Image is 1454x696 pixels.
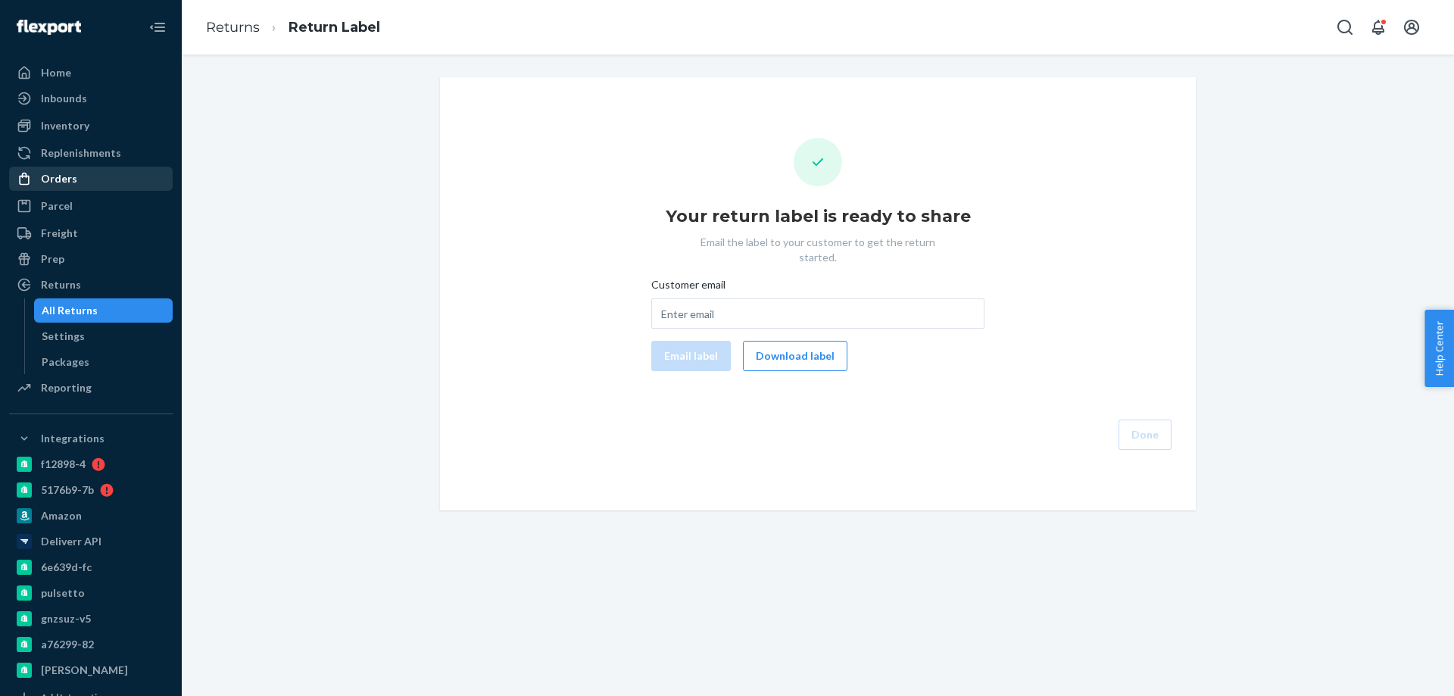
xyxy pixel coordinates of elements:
[41,637,94,652] div: a76299-82
[9,141,173,165] a: Replenishments
[9,194,173,218] a: Parcel
[41,277,81,292] div: Returns
[41,585,85,601] div: pulsetto
[41,91,87,106] div: Inbounds
[289,19,380,36] a: Return Label
[41,611,91,626] div: gnzsuz-v5
[41,560,92,575] div: 6e639d-fc
[41,663,128,678] div: [PERSON_NAME]
[41,198,73,214] div: Parcel
[666,204,971,229] h1: Your return label is ready to share
[685,235,950,265] p: Email the label to your customer to get the return started.
[9,376,173,400] a: Reporting
[9,632,173,657] a: a76299-82
[41,457,86,472] div: f12898-4
[41,226,78,241] div: Freight
[41,380,92,395] div: Reporting
[651,341,731,371] button: Email label
[34,350,173,374] a: Packages
[9,478,173,502] a: 5176b9-7b
[17,20,81,35] img: Flexport logo
[42,329,85,344] div: Settings
[9,221,173,245] a: Freight
[41,251,64,267] div: Prep
[9,504,173,528] a: Amazon
[34,298,173,323] a: All Returns
[9,452,173,476] a: f12898-4
[142,12,173,42] button: Close Navigation
[41,534,101,549] div: Deliverr API
[9,658,173,682] a: [PERSON_NAME]
[9,555,173,579] a: 6e639d-fc
[41,508,82,523] div: Amazon
[41,482,94,498] div: 5176b9-7b
[9,273,173,297] a: Returns
[206,19,260,36] a: Returns
[41,65,71,80] div: Home
[9,607,173,631] a: gnzsuz-v5
[1330,12,1360,42] button: Open Search Box
[1119,420,1172,450] button: Done
[651,277,725,298] span: Customer email
[41,431,105,446] div: Integrations
[42,354,89,370] div: Packages
[9,167,173,191] a: Orders
[34,324,173,348] a: Settings
[9,114,173,138] a: Inventory
[1363,12,1393,42] button: Open notifications
[41,145,121,161] div: Replenishments
[9,247,173,271] a: Prep
[194,5,392,50] ol: breadcrumbs
[1396,12,1427,42] button: Open account menu
[9,581,173,605] a: pulsetto
[743,341,847,371] button: Download label
[9,86,173,111] a: Inbounds
[651,298,984,329] input: Customer email
[42,303,98,318] div: All Returns
[1424,310,1454,387] button: Help Center
[9,529,173,554] a: Deliverr API
[9,426,173,451] button: Integrations
[9,61,173,85] a: Home
[41,118,89,133] div: Inventory
[41,171,77,186] div: Orders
